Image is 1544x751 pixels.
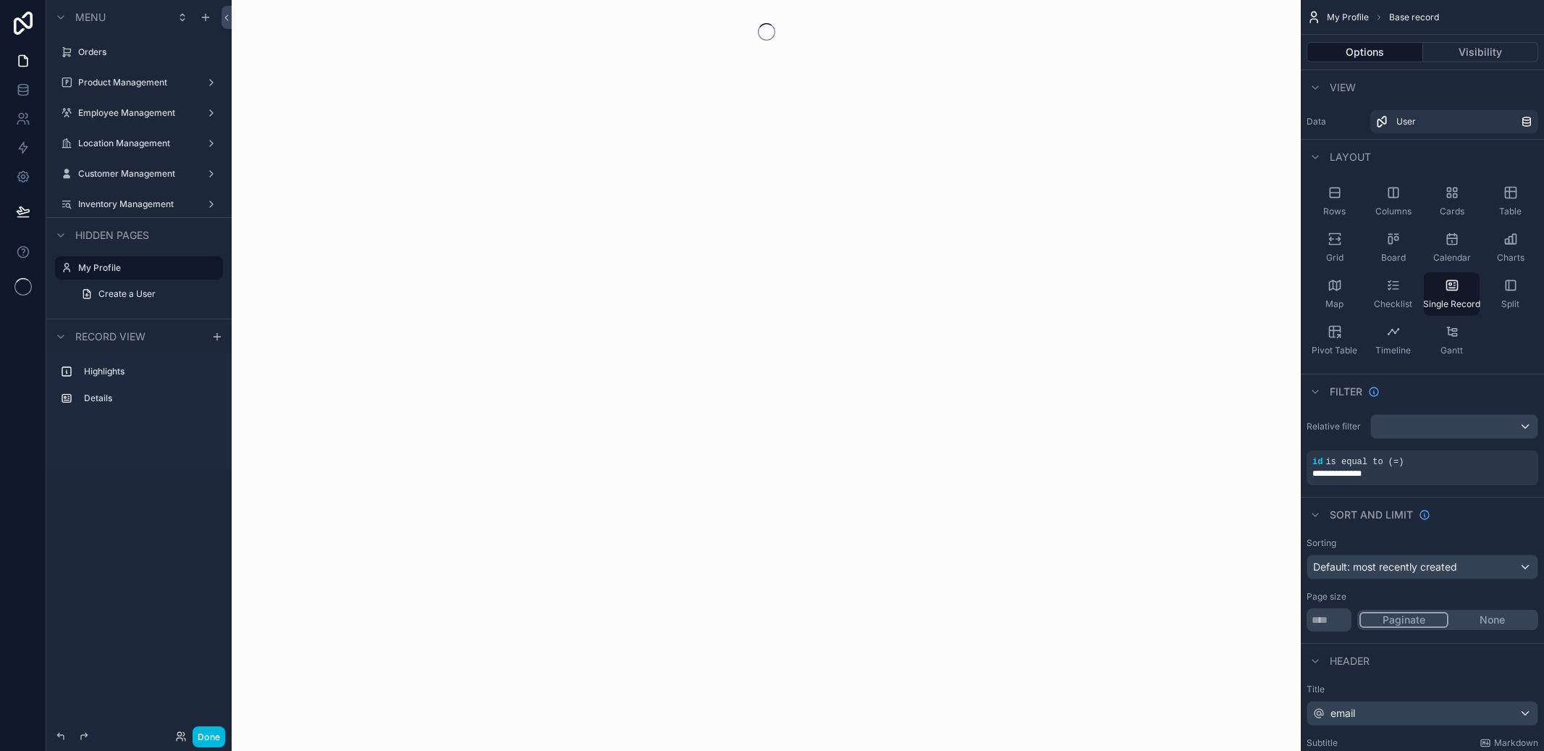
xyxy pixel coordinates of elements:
span: Filter [1330,385,1362,399]
span: Layout [1330,150,1371,164]
button: Calendar [1424,226,1480,269]
button: Cards [1424,180,1480,223]
button: Single Record [1424,272,1480,316]
label: Details [84,393,211,404]
label: Relative filter [1307,421,1364,432]
a: User [1370,110,1538,133]
span: Split [1501,298,1519,310]
button: Gantt [1424,319,1480,362]
button: Timeline [1365,319,1421,362]
span: Cards [1440,206,1464,217]
span: Create a User [98,288,156,300]
button: Charts [1482,226,1538,269]
span: View [1330,80,1356,95]
span: Map [1325,298,1343,310]
button: Checklist [1365,272,1421,316]
span: Header [1330,654,1370,668]
label: Location Management [78,138,194,149]
span: Hidden pages [75,228,149,243]
label: Title [1307,684,1538,695]
button: Paginate [1359,612,1448,628]
button: Columns [1365,180,1421,223]
span: My Profile [1327,12,1369,23]
label: Highlights [84,366,211,377]
span: Gantt [1440,345,1463,356]
label: Product Management [78,77,194,88]
span: Charts [1497,252,1524,264]
button: Rows [1307,180,1362,223]
button: Visibility [1423,42,1539,62]
button: Pivot Table [1307,319,1362,362]
span: Calendar [1433,252,1471,264]
span: Menu [75,10,106,25]
label: Employee Management [78,107,194,119]
span: is equal to (=) [1325,457,1404,467]
button: Split [1482,272,1538,316]
a: Create a User [72,282,223,306]
button: None [1448,612,1536,628]
span: Columns [1375,206,1412,217]
span: Grid [1326,252,1343,264]
label: Page size [1307,591,1346,603]
span: Table [1499,206,1522,217]
label: Data [1307,116,1364,127]
button: Grid [1307,226,1362,269]
label: Orders [78,46,214,58]
button: Board [1365,226,1421,269]
span: User [1396,116,1416,127]
span: Rows [1323,206,1346,217]
label: My Profile [78,262,214,274]
span: id [1312,457,1322,467]
label: Inventory Management [78,198,194,210]
span: Single Record [1423,298,1480,310]
button: email [1307,701,1538,726]
span: Board [1381,252,1406,264]
div: scrollable content [46,353,232,424]
span: Pivot Table [1312,345,1357,356]
button: Default: most recently created [1307,555,1538,579]
span: Timeline [1375,345,1411,356]
label: Customer Management [78,168,194,180]
label: Sorting [1307,537,1336,549]
button: Done [193,726,225,747]
span: Record view [75,330,145,344]
button: Map [1307,272,1362,316]
span: Base record [1389,12,1439,23]
button: Table [1482,180,1538,223]
span: Sort And Limit [1330,508,1413,522]
span: email [1330,706,1355,721]
span: Checklist [1374,298,1412,310]
button: Options [1307,42,1423,62]
span: Default: most recently created [1313,561,1457,573]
